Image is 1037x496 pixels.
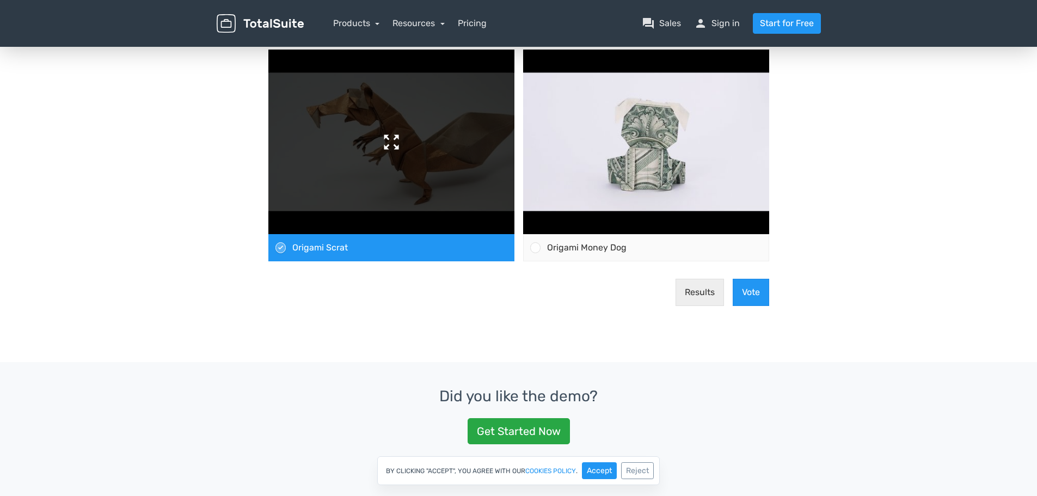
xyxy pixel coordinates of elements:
[217,14,304,33] img: TotalSuite for WordPress
[377,456,660,485] div: By clicking "Accept", you agree with our .
[268,22,769,35] p: The best origami video ever?
[268,264,514,449] img: hqdefault.jpg
[547,457,604,467] span: Origami Horse
[392,18,445,28] a: Resources
[642,17,655,30] span: question_answer
[694,17,740,30] a: personSign in
[547,236,608,247] span: Origami Giraffe
[458,17,487,30] a: Pricing
[525,468,576,474] a: cookies policy
[468,418,570,444] a: Get Started Now
[621,462,654,479] button: Reject
[26,388,1011,405] h3: Did you like the demo?
[582,462,617,479] button: Accept
[642,17,681,30] a: question_answerSales
[268,44,514,228] img: hqdefault.jpg
[292,236,370,247] span: Origami Money Cat
[333,18,380,28] a: Products
[753,13,821,34] a: Start for Free
[694,17,707,30] span: person
[292,457,351,467] span: Origami Parrot
[523,44,769,228] img: hqdefault.jpg
[523,264,769,449] img: hqdefault.jpg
